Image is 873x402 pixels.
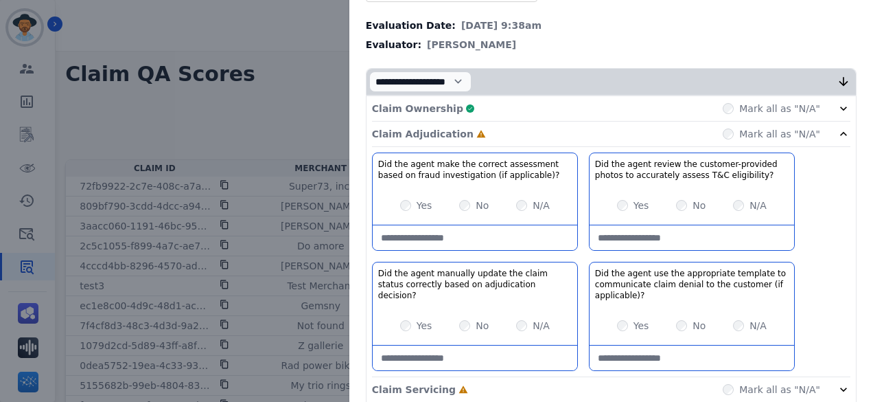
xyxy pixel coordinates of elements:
[749,199,767,212] label: N/A
[417,319,432,333] label: Yes
[366,19,857,32] div: Evaluation Date:
[595,268,789,301] h3: Did the agent use the appropriate template to communicate claim denial to the customer (if applic...
[739,383,820,397] label: Mark all as "N/A"
[378,159,572,181] h3: Did the agent make the correct assessment based on fraud investigation (if applicable)?
[366,38,857,52] div: Evaluator:
[595,159,789,181] h3: Did the agent review the customer-provided photos to accurately assess T&C eligibility?
[633,199,649,212] label: Yes
[533,199,550,212] label: N/A
[372,102,463,115] p: Claim Ownership
[461,19,542,32] span: [DATE] 9:38am
[378,268,572,301] h3: Did the agent manually update the claim status correctly based on adjudication decision?
[476,319,489,333] label: No
[739,102,820,115] label: Mark all as "N/A"
[749,319,767,333] label: N/A
[372,127,474,141] p: Claim Adjudication
[692,319,706,333] label: No
[372,383,456,397] p: Claim Servicing
[739,127,820,141] label: Mark all as "N/A"
[633,319,649,333] label: Yes
[417,199,432,212] label: Yes
[533,319,550,333] label: N/A
[692,199,706,212] label: No
[427,38,516,52] span: [PERSON_NAME]
[476,199,489,212] label: No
